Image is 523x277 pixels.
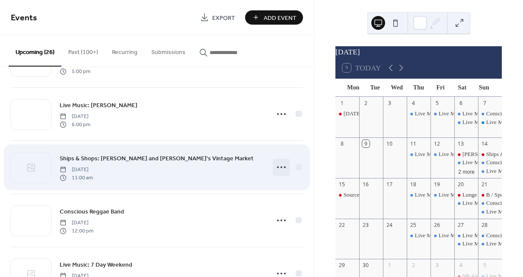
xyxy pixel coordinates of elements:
[478,232,502,239] div: Conscious Reggae Band
[335,110,359,118] div: Labor Day White Party
[410,99,417,107] div: 4
[407,232,431,239] div: Live Music: Overserved Again
[144,35,192,66] button: Submissions
[431,110,454,118] div: Live Music: Julee
[264,13,297,22] span: Add Event
[407,110,431,118] div: Live Music: Houston Bernard
[415,150,489,158] div: Live Music: [PERSON_NAME]
[454,199,478,207] div: Live Music: DJ Ryan Brown
[415,191,489,199] div: Live Music: [PERSON_NAME]
[478,191,502,199] div: B / Spoke Fitness Takeover
[338,181,346,188] div: 15
[407,191,431,199] div: Live Music: Chris Ballerini
[439,232,513,239] div: Live Music: [PERSON_NAME]
[362,99,370,107] div: 2
[457,181,465,188] div: 20
[451,79,473,96] div: Sat
[362,140,370,147] div: 9
[457,99,465,107] div: 6
[434,262,441,269] div: 3
[481,262,488,269] div: 5
[454,159,478,166] div: Live Music: Overserved Again
[338,262,346,269] div: 29
[386,181,393,188] div: 17
[60,153,254,163] a: Ships & Shops: [PERSON_NAME] and [PERSON_NAME]'s Vintage Market
[434,181,441,188] div: 19
[60,100,137,110] a: Live Music: [PERSON_NAME]
[478,167,502,175] div: Live Music: 7 Day Weekend
[415,232,485,239] div: Live Music: Overserved Again
[439,110,513,118] div: Live Music: [PERSON_NAME]
[454,118,478,126] div: Live Music: DJ Ryan Brown
[457,221,465,229] div: 27
[362,221,370,229] div: 23
[60,121,90,128] span: 6:00 pm
[60,101,137,110] span: Live Music: [PERSON_NAME]
[431,150,454,158] div: Live Music: DJ Mario
[431,191,454,199] div: Live Music: Band Moe Jurphy
[478,150,502,158] div: Ships & Shops: Harry and Lou's Vintage Market
[386,140,393,147] div: 10
[60,113,90,121] span: [DATE]
[386,99,393,107] div: 3
[481,140,488,147] div: 14
[478,199,502,207] div: Conscious Reggae Band
[454,110,478,118] div: Live Music: Different StrokeZ
[342,79,364,96] div: Mon
[335,191,359,199] div: Source Method Presents Do Not Disturb: Modern Mindful Pop-Up Series
[60,219,93,227] span: [DATE]
[338,99,346,107] div: 1
[410,221,417,229] div: 25
[407,150,431,158] div: Live Music: Spencer Singer
[338,140,346,147] div: 8
[454,150,478,158] div: Battista Bootcamp 02: Boston's Biggest Summer Fitness Event Series
[481,99,488,107] div: 7
[410,140,417,147] div: 11
[457,140,465,147] div: 13
[60,67,90,75] span: 5:00 pm
[473,79,495,96] div: Sun
[415,110,489,118] div: Live Music: [PERSON_NAME]
[439,150,521,158] div: Live Music: DJ [PERSON_NAME]
[362,181,370,188] div: 16
[9,35,61,67] button: Upcoming (26)
[60,207,124,217] span: Conscious Reggae Band
[386,79,408,96] div: Wed
[454,240,478,248] div: Live Music: DJ Mario
[212,13,235,22] span: Export
[481,181,488,188] div: 21
[60,207,124,217] a: Conscious Reggae Band
[11,10,37,26] span: Events
[105,35,144,66] button: Recurring
[338,221,346,229] div: 22
[194,10,242,25] a: Export
[434,140,441,147] div: 12
[481,221,488,229] div: 28
[60,260,132,270] a: Live Music: 7 Day Weekend
[434,221,441,229] div: 26
[454,232,478,239] div: Live Music: Eli Cash Band
[364,79,386,96] div: Tue
[430,79,451,96] div: Fri
[478,159,502,166] div: Conscious Reggae Band
[60,166,93,174] span: [DATE]
[478,118,502,126] div: Live Music: Weekend Alibi
[335,46,502,57] div: [DATE]
[60,227,93,235] span: 12:00 pm
[386,221,393,229] div: 24
[478,208,502,216] div: Live Music: Legends of Summer
[362,262,370,269] div: 30
[478,240,502,248] div: Live Music: The Beat Drops
[344,110,391,118] div: [DATE] White Party
[410,262,417,269] div: 2
[386,262,393,269] div: 1
[60,154,254,163] span: Ships & Shops: [PERSON_NAME] and [PERSON_NAME]'s Vintage Market
[60,174,93,181] span: 11:00 am
[434,99,441,107] div: 5
[344,191,512,199] div: Source Method Presents Do Not Disturb: Modern Mindful Pop-Up Series
[245,10,303,25] button: Add Event
[478,110,502,118] div: Conscious Reggae Band
[455,167,478,175] button: 2 more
